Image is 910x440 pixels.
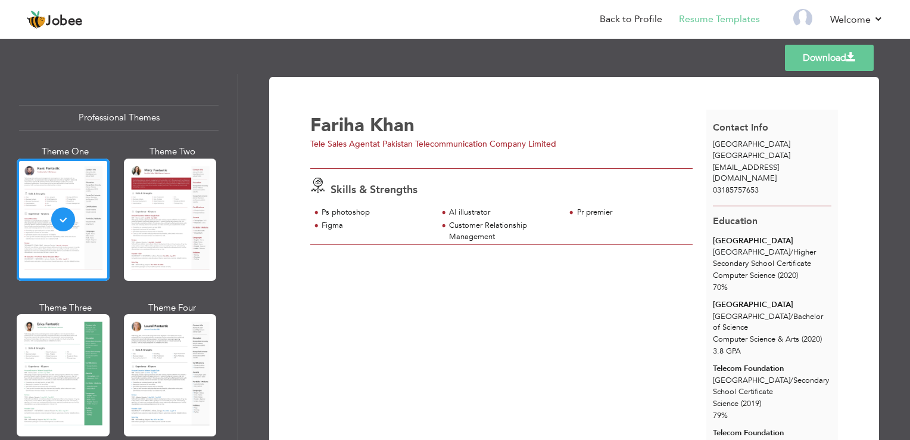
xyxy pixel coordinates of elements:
[331,182,417,197] span: Skills & Strengths
[713,346,741,357] span: 3.8 GPA
[713,236,831,247] div: [GEOGRAPHIC_DATA]
[713,427,831,439] div: Telecom Foundation
[713,139,790,150] span: [GEOGRAPHIC_DATA]
[600,13,662,26] a: Back to Profile
[19,302,112,314] div: Theme Three
[790,247,793,258] span: /
[713,363,831,374] div: Telecom Foundation
[713,375,829,397] span: [GEOGRAPHIC_DATA] Secondary School Certificate
[713,215,758,228] span: Education
[449,220,558,242] div: Customer Relationship Management
[785,45,874,71] a: Download
[713,282,728,293] span: 70%
[370,113,415,138] span: Khan
[713,247,816,269] span: [GEOGRAPHIC_DATA] Higher Secondary School Certificate
[46,15,83,28] span: Jobee
[713,311,823,333] span: [GEOGRAPHIC_DATA] Bachelor of Science
[449,207,558,218] div: AI illustrator
[310,113,364,138] span: Fariha
[713,299,831,311] div: [GEOGRAPHIC_DATA]
[713,410,728,421] span: 79%
[322,220,431,231] div: Figma
[790,375,793,386] span: /
[322,207,431,218] div: Ps photoshop
[793,9,812,28] img: Profile Img
[802,334,822,345] span: (2020)
[19,145,112,158] div: Theme One
[713,162,779,184] span: [EMAIL_ADDRESS][DOMAIN_NAME]
[830,13,883,27] a: Welcome
[713,150,790,161] span: [GEOGRAPHIC_DATA]
[713,121,768,134] span: Contact Info
[741,398,761,409] span: (2019)
[790,311,793,322] span: /
[19,105,219,131] div: Professional Themes
[778,270,798,281] span: (2020)
[126,302,219,314] div: Theme Four
[27,10,46,29] img: jobee.io
[713,270,775,281] span: Computer Science
[577,207,686,218] div: Pr premier
[713,334,799,345] span: Computer Science & Arts
[679,13,760,26] a: Resume Templates
[713,185,759,196] span: 03185757653
[126,145,219,158] div: Theme Two
[27,10,83,29] a: Jobee
[713,398,738,409] span: Science
[373,138,556,150] span: at Pakistan Telecommunication Company Limited
[310,138,373,150] span: Tele Sales Agent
